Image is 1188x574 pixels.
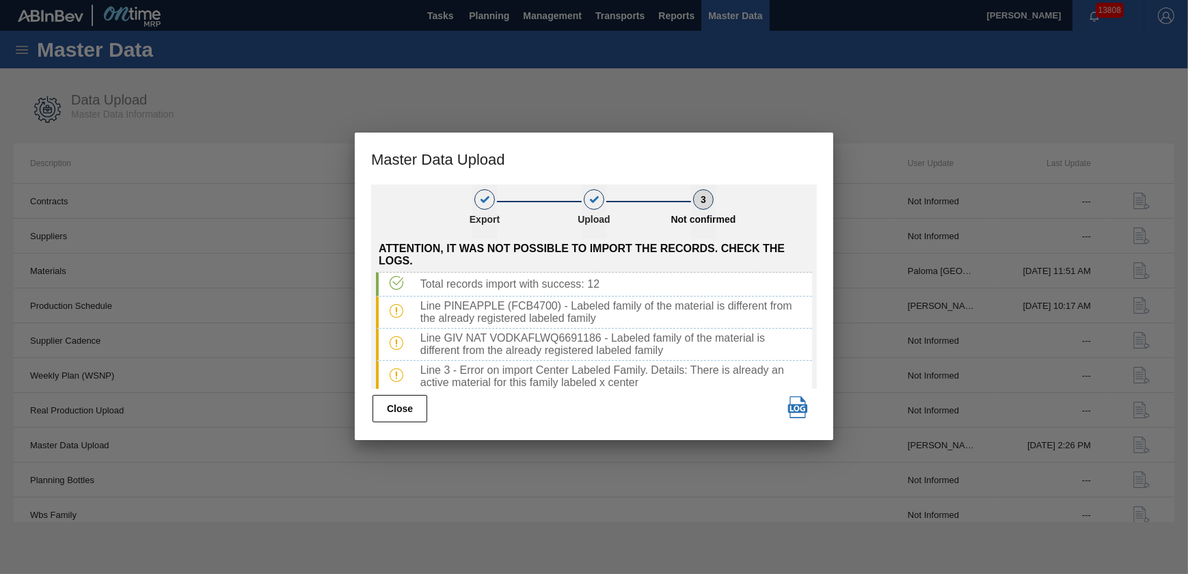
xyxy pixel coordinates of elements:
div: 2 [584,189,604,210]
button: 3Not confirmed [691,184,716,239]
span: Attention, it was not possible to import the records. Check the logs. [379,243,812,267]
button: Close [373,395,427,422]
img: Tipo [390,304,403,318]
img: Tipo [390,336,403,350]
div: 1 [474,189,495,210]
img: Tipo [390,276,403,290]
div: Line PINEAPPLE (FCB4700) - Labeled family of the material is different from the already registere... [415,300,812,325]
div: 3 [693,189,714,210]
p: Export [450,214,519,225]
div: Line 3 - Error on import Center Labeled Family. Details: There is already an active material for ... [415,364,812,389]
p: Upload [560,214,628,225]
p: Not confirmed [669,214,738,225]
button: 1Export [472,184,497,239]
button: Download Logs [784,394,811,421]
button: 2Upload [582,184,606,239]
div: Line GIV NAT VODKAFLWQ6691186 - Labeled family of the material is different from the already regi... [415,332,812,357]
div: Total records import with success: 12 [415,278,812,290]
img: Tipo [390,368,403,382]
h3: Master Data Upload [355,133,833,184]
